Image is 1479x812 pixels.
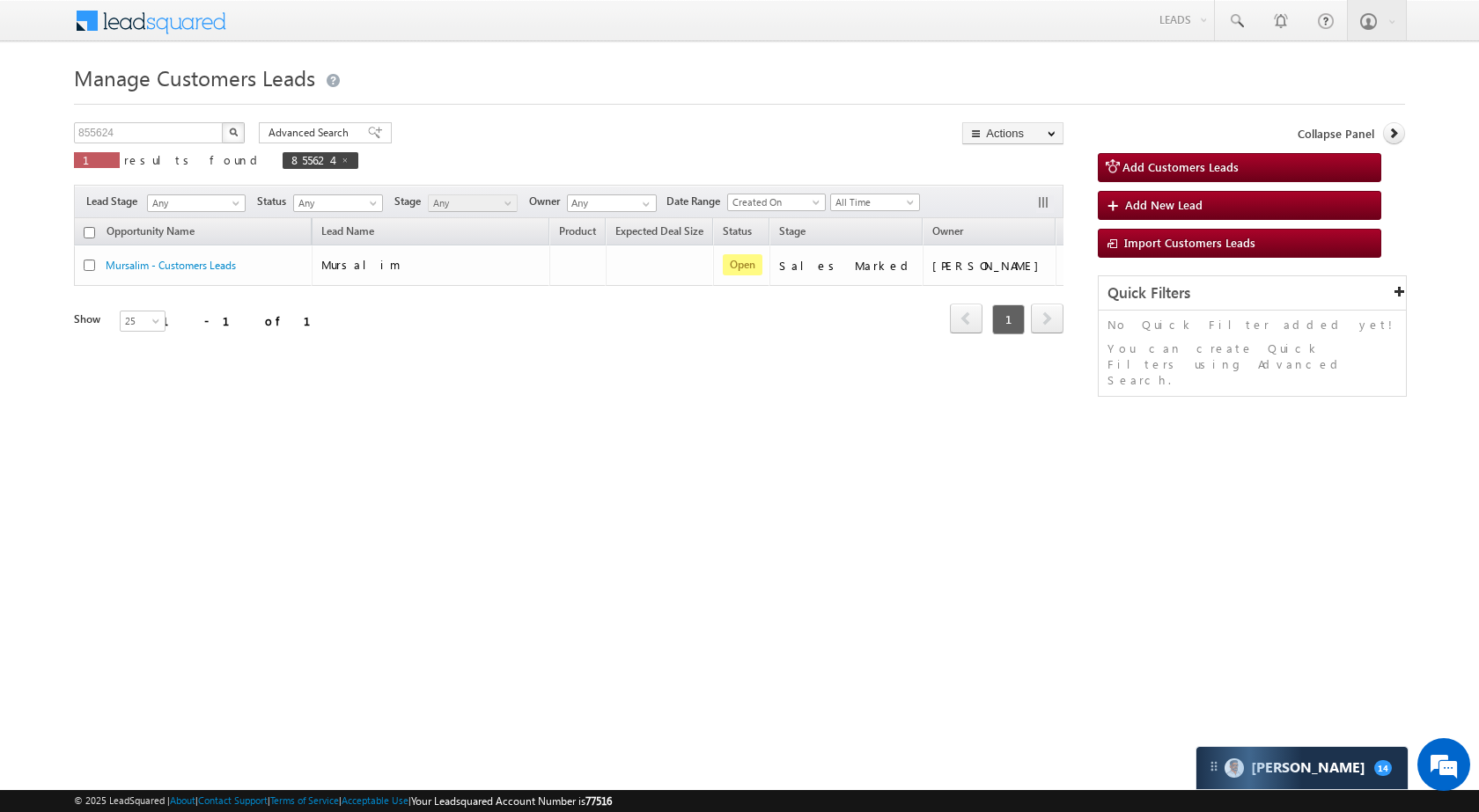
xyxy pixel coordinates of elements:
img: Search [229,128,238,136]
a: Contact Support [198,794,268,806]
span: Carter [1251,759,1365,776]
a: Any [147,194,246,212]
span: Actions [1056,221,1109,244]
a: Status [714,222,761,245]
a: 25 [120,311,166,332]
span: Any [148,195,239,211]
span: Any [429,195,512,211]
div: [PERSON_NAME] [932,258,1048,274]
div: carter-dragCarter[PERSON_NAME]14 [1196,746,1409,790]
span: Your Leadsquared Account Number is [411,794,612,808]
span: Lead Name [313,222,383,245]
a: Opportunity Name [98,222,203,245]
p: You can create Quick Filters using Advanced Search. [1107,340,1397,388]
div: Sales Marked [779,258,915,274]
div: 1 - 1 of 1 [162,311,332,331]
a: Any [293,194,383,212]
span: Add New Lead [1125,197,1203,212]
span: All Time [831,194,915,210]
span: Open [723,254,762,275]
input: Check all records [84,227,95,238]
span: Created On [728,194,820,210]
span: Stage [394,194,428,209]
span: 1 [83,152,111,167]
a: prev [950,305,982,333]
p: No Quick Filter added yet! [1107,317,1397,333]
span: Add Customers Leads [1122,159,1239,174]
a: Expected Deal Size [607,222,712,245]
div: Quick Filters [1099,276,1406,311]
a: Stage [770,222,814,245]
a: Created On [727,194,826,211]
span: Owner [529,194,567,209]
span: Opportunity Name [107,224,195,238]
span: Date Range [666,194,727,209]
span: next [1031,304,1063,333]
span: Product [559,224,596,238]
span: Any [294,195,378,211]
span: Status [257,194,293,209]
img: carter-drag [1207,759,1221,773]
a: About [170,794,195,806]
a: Show All Items [633,195,655,213]
div: Show [74,311,106,327]
span: 855624 [291,152,332,167]
a: All Time [830,194,920,211]
span: Stage [779,224,806,238]
span: 1 [992,304,1025,334]
a: Acceptable Use [342,794,408,806]
span: Collapse Panel [1298,126,1374,142]
a: Any [428,194,518,212]
span: 77516 [585,794,612,808]
button: Actions [962,122,1063,144]
span: Import Customers Leads [1124,235,1255,250]
span: results found [124,152,264,167]
span: Lead Stage [86,194,144,209]
span: Mursalim [321,257,401,272]
a: next [1031,305,1063,333]
span: © 2025 LeadSquared | | | | | [74,793,612,809]
span: 25 [121,313,167,329]
img: Carter [1225,758,1244,778]
span: Expected Deal Size [615,224,703,238]
span: Advanced Search [269,125,354,141]
a: Mursalim - Customers Leads [106,259,236,272]
a: Terms of Service [270,794,339,806]
span: Manage Customers Leads [74,63,315,91]
span: prev [950,304,982,333]
input: Type to Search [567,194,657,212]
span: Owner [932,224,963,238]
